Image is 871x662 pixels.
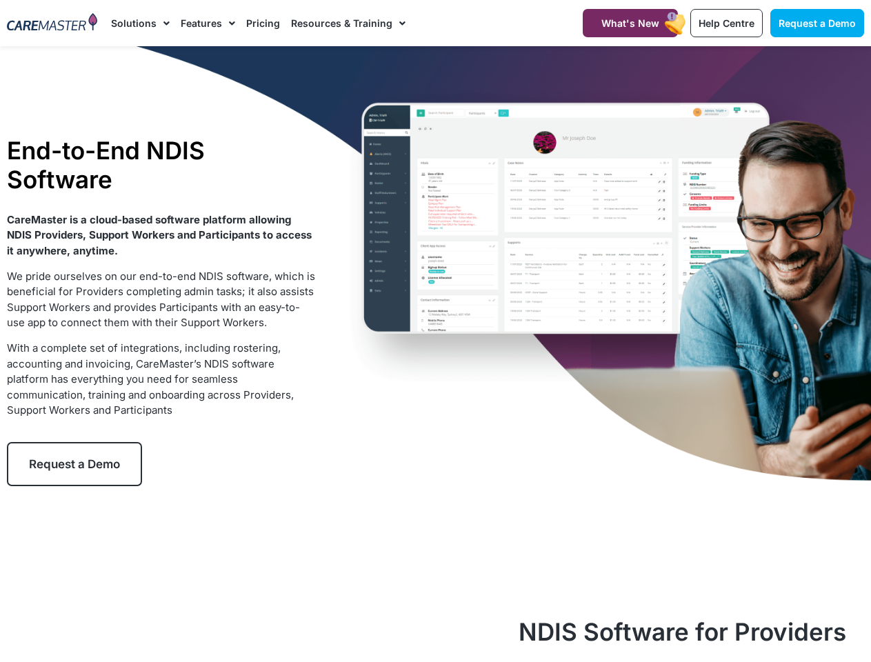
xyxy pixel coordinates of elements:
[690,9,763,37] a: Help Centre
[29,457,120,471] span: Request a Demo
[7,442,142,486] a: Request a Demo
[770,9,864,37] a: Request a Demo
[601,17,659,29] span: What's New
[519,617,864,646] h2: NDIS Software for Providers
[7,13,97,33] img: CareMaster Logo
[779,17,856,29] span: Request a Demo
[7,136,315,194] h1: End-to-End NDIS Software
[7,213,312,257] strong: CareMaster is a cloud-based software platform allowing NDIS Providers, Support Workers and Partic...
[7,341,315,419] p: With a complete set of integrations, including rostering, accounting and invoicing, CareMaster’s ...
[699,17,754,29] span: Help Centre
[7,270,315,330] span: We pride ourselves on our end-to-end NDIS software, which is beneficial for Providers completing ...
[583,9,678,37] a: What's New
